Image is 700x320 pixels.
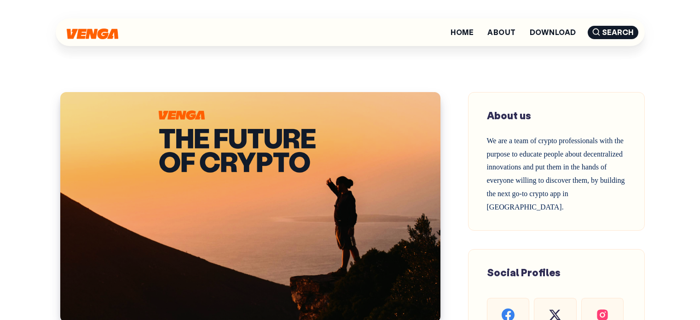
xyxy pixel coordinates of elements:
[67,29,118,39] img: Venga Blog
[487,109,531,122] span: About us
[487,266,561,279] span: Social Profiles
[530,29,576,36] a: Download
[487,29,515,36] a: About
[588,26,638,39] span: Search
[487,137,625,211] span: We are a team of crypto professionals with the purpose to educate people about decentralized inno...
[451,29,474,36] a: Home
